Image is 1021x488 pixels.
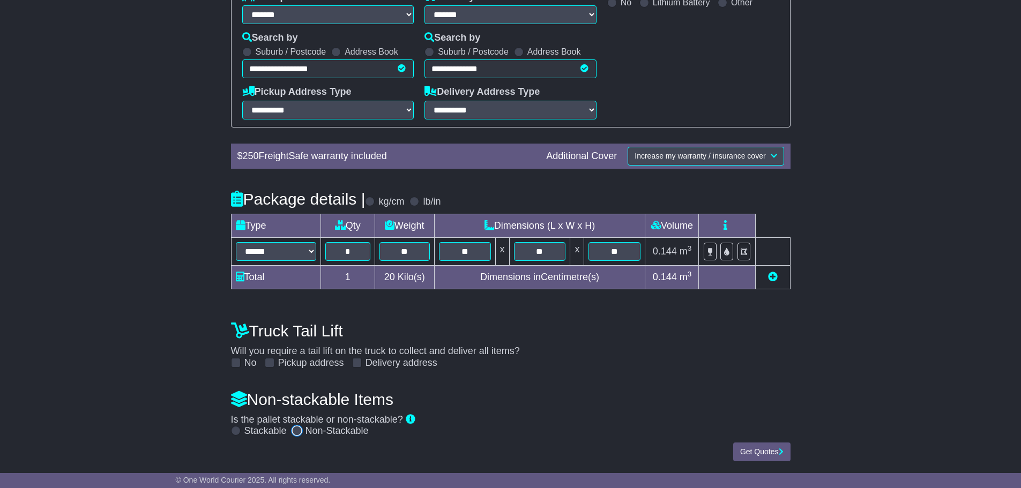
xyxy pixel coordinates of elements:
[244,357,257,369] label: No
[653,272,677,282] span: 0.144
[321,265,375,289] td: 1
[375,214,434,237] td: Weight
[628,147,784,166] button: Increase my warranty / insurance cover
[231,322,791,340] h4: Truck Tail Lift
[645,214,699,237] td: Volume
[231,414,403,425] span: Is the pallet stackable or non-stackable?
[495,237,509,265] td: x
[231,265,321,289] td: Total
[680,246,692,257] span: m
[424,86,540,98] label: Delivery Address Type
[242,86,352,98] label: Pickup Address Type
[232,151,541,162] div: $ FreightSafe warranty included
[541,151,622,162] div: Additional Cover
[305,425,369,437] label: Non-Stackable
[375,265,434,289] td: Kilo(s)
[384,272,395,282] span: 20
[242,32,298,44] label: Search by
[231,190,366,208] h4: Package details |
[366,357,437,369] label: Delivery address
[635,152,765,160] span: Increase my warranty / insurance cover
[278,357,344,369] label: Pickup address
[345,47,398,57] label: Address Book
[244,425,287,437] label: Stackable
[768,272,778,282] a: Add new item
[378,196,404,208] label: kg/cm
[226,317,796,369] div: Will you require a tail lift on the truck to collect and deliver all items?
[231,214,321,237] td: Type
[321,214,375,237] td: Qty
[256,47,326,57] label: Suburb / Postcode
[424,32,480,44] label: Search by
[653,246,677,257] span: 0.144
[527,47,581,57] label: Address Book
[423,196,441,208] label: lb/in
[733,442,791,461] button: Get Quotes
[434,214,645,237] td: Dimensions (L x W x H)
[176,476,331,484] span: © One World Courier 2025. All rights reserved.
[688,244,692,252] sup: 3
[680,272,692,282] span: m
[243,151,259,161] span: 250
[438,47,509,57] label: Suburb / Postcode
[434,265,645,289] td: Dimensions in Centimetre(s)
[231,391,791,408] h4: Non-stackable Items
[570,237,584,265] td: x
[688,270,692,278] sup: 3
